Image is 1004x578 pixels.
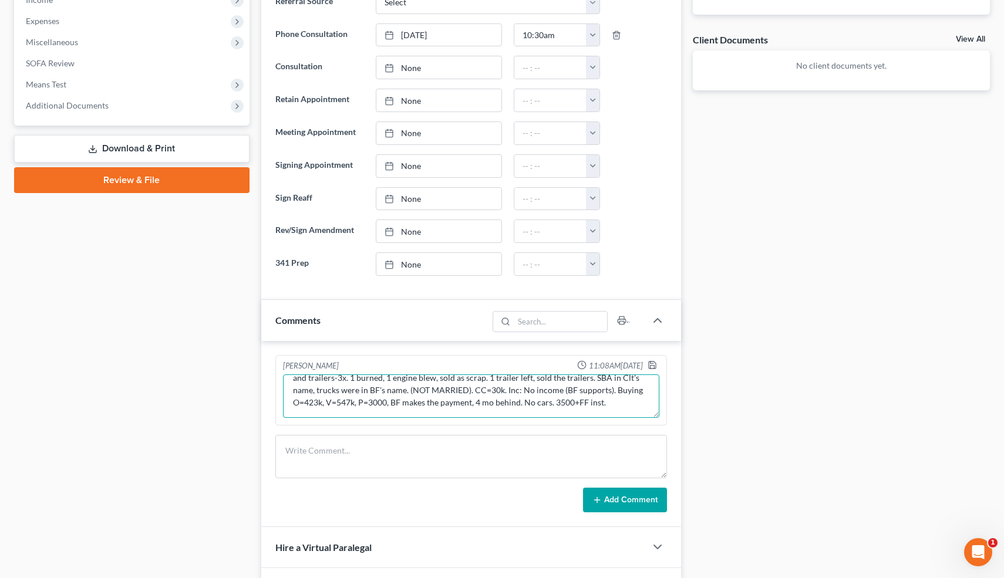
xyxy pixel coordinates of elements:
a: None [376,253,501,275]
label: Signing Appointment [269,154,370,178]
a: Review & File [14,167,250,193]
input: -- : -- [514,24,587,46]
iframe: Intercom live chat [964,538,992,566]
a: Download & Print [14,135,250,163]
span: 11:08AM[DATE] [589,360,643,371]
a: None [376,56,501,79]
a: None [376,155,501,177]
label: 341 Prep [269,252,370,276]
span: 1 [988,538,998,547]
a: None [376,122,501,144]
a: None [376,89,501,111]
span: Hire a Virtual Paralegal [275,542,372,553]
div: Client Documents [693,33,768,46]
input: -- : -- [514,56,587,79]
a: None [376,220,501,242]
input: -- : -- [514,220,587,242]
label: Retain Appointment [269,89,370,112]
label: Rev/Sign Amendment [269,219,370,243]
label: Phone Consultation [269,23,370,47]
input: -- : -- [514,89,587,111]
span: SOFA Review [26,58,75,68]
span: Additional Documents [26,100,109,110]
span: Comments [275,315,321,326]
a: None [376,188,501,210]
input: -- : -- [514,155,587,177]
div: [PERSON_NAME] [283,360,339,372]
span: Miscellaneous [26,37,78,47]
a: SOFA Review [16,53,250,74]
p: No client documents yet. [702,60,981,72]
label: Meeting Appointment [269,121,370,145]
input: -- : -- [514,122,587,144]
span: Expenses [26,16,59,26]
a: [DATE] [376,24,501,46]
input: -- : -- [514,188,587,210]
a: View All [956,35,985,43]
label: Consultation [269,56,370,79]
input: Search... [514,312,608,332]
label: Sign Reaff [269,187,370,211]
span: Means Test [26,79,66,89]
input: -- : -- [514,253,587,275]
button: Add Comment [583,488,667,512]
